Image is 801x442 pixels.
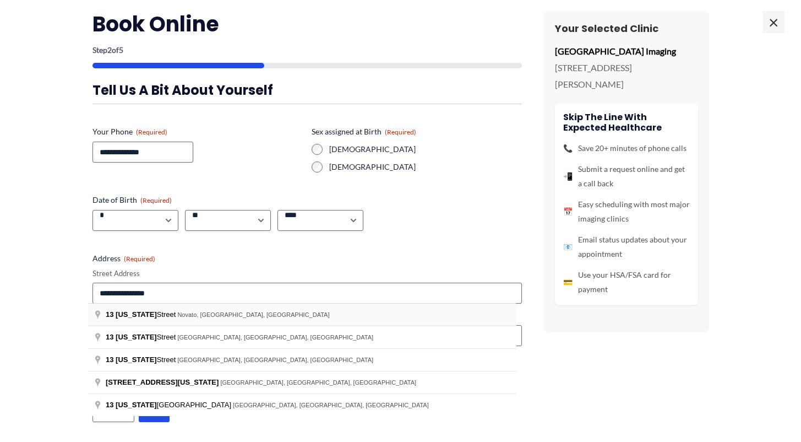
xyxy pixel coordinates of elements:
span: 📞 [563,141,573,155]
span: (Required) [124,255,155,263]
legend: Date of Birth [92,195,172,206]
span: 📅 [563,204,573,219]
span: 5 [119,45,123,55]
span: Novato, [GEOGRAPHIC_DATA], [GEOGRAPHIC_DATA] [177,311,329,318]
span: (Required) [136,128,167,136]
span: 📲 [563,169,573,184]
legend: Address [92,253,155,264]
span: 📧 [563,240,573,254]
h4: Skip the line with Expected Healthcare [563,112,690,133]
p: [STREET_ADDRESS][PERSON_NAME] [555,60,698,92]
span: 13 [US_STATE] [106,355,157,364]
li: Submit a request online and get a call back [563,162,690,191]
legend: Sex assigned at Birth [312,126,416,137]
label: [DEMOGRAPHIC_DATA] [329,161,522,173]
h2: Book Online [92,10,522,37]
span: [GEOGRAPHIC_DATA], [GEOGRAPHIC_DATA], [GEOGRAPHIC_DATA] [177,334,373,341]
li: Use your HSA/FSA card for payment [563,268,690,297]
span: [GEOGRAPHIC_DATA], [GEOGRAPHIC_DATA], [GEOGRAPHIC_DATA] [177,357,373,363]
h3: Your Selected Clinic [555,22,698,35]
span: (Required) [385,128,416,136]
span: 2 [107,45,112,55]
span: × [762,11,784,33]
li: Easy scheduling with most major imaging clinics [563,197,690,226]
span: [STREET_ADDRESS][US_STATE] [106,378,219,386]
span: [GEOGRAPHIC_DATA], [GEOGRAPHIC_DATA], [GEOGRAPHIC_DATA] [220,379,416,386]
h3: Tell us a bit about yourself [92,82,522,99]
label: Street Address [92,268,522,279]
span: Street [106,355,177,364]
span: 13 [US_STATE] [106,333,157,341]
span: Street [106,310,177,319]
span: [GEOGRAPHIC_DATA] [106,401,233,409]
span: [GEOGRAPHIC_DATA], [GEOGRAPHIC_DATA], [GEOGRAPHIC_DATA] [233,402,429,408]
p: [GEOGRAPHIC_DATA] Imaging [555,43,698,60]
label: [DEMOGRAPHIC_DATA] [329,144,522,155]
span: 13 [US_STATE] [106,401,157,409]
span: [US_STATE] [116,310,157,319]
span: 13 [106,310,113,319]
label: Your Phone [92,126,303,137]
li: Email status updates about your appointment [563,233,690,261]
li: Save 20+ minutes of phone calls [563,141,690,155]
span: 💳 [563,275,573,289]
p: Step of [92,46,522,54]
span: Street [106,333,177,341]
span: (Required) [140,196,172,204]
